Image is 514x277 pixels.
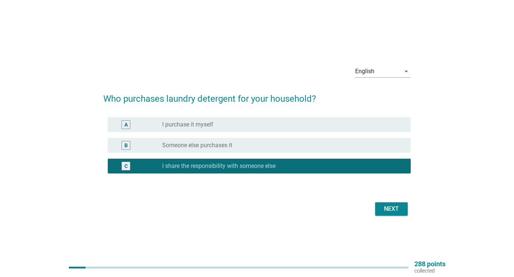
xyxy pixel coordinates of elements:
div: Next [381,205,402,213]
label: Someone else purchases it [162,142,232,149]
label: I purchase it myself [162,121,213,128]
div: English [355,68,374,75]
div: A [124,121,128,128]
div: C [124,162,128,170]
h2: Who purchases laundry detergent for your household? [103,85,410,105]
p: 288 points [414,261,445,267]
div: B [124,141,128,149]
p: collected [414,267,445,274]
i: arrow_drop_down [402,67,411,76]
button: Next [375,202,408,216]
label: I share the responsibility with someone else [162,162,276,170]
